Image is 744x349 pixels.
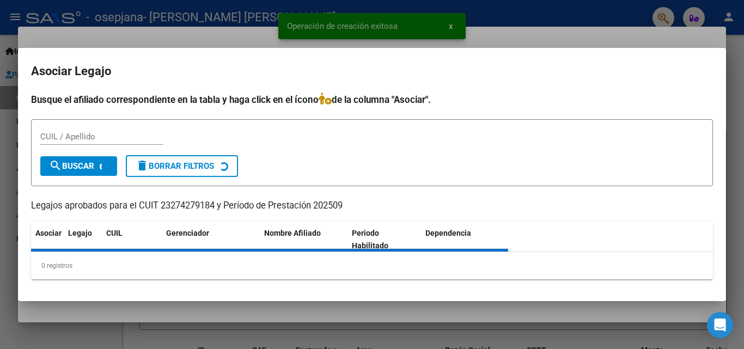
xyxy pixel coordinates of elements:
[102,222,162,258] datatable-header-cell: CUIL
[31,252,713,279] div: 0 registros
[162,222,260,258] datatable-header-cell: Gerenciador
[352,229,388,250] span: Periodo Habilitado
[425,229,471,237] span: Dependencia
[126,155,238,177] button: Borrar Filtros
[166,229,209,237] span: Gerenciador
[136,159,149,172] mat-icon: delete
[31,199,713,213] p: Legajos aprobados para el CUIT 23274279184 y Período de Prestación 202509
[136,161,214,171] span: Borrar Filtros
[40,156,117,176] button: Buscar
[421,222,509,258] datatable-header-cell: Dependencia
[68,229,92,237] span: Legajo
[31,93,713,107] h4: Busque el afiliado correspondiente en la tabla y haga click en el ícono de la columna "Asociar".
[31,222,64,258] datatable-header-cell: Asociar
[707,312,733,338] div: Open Intercom Messenger
[347,222,421,258] datatable-header-cell: Periodo Habilitado
[35,229,62,237] span: Asociar
[31,61,713,82] h2: Asociar Legajo
[64,222,102,258] datatable-header-cell: Legajo
[49,161,94,171] span: Buscar
[264,229,321,237] span: Nombre Afiliado
[106,229,123,237] span: CUIL
[260,222,347,258] datatable-header-cell: Nombre Afiliado
[49,159,62,172] mat-icon: search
